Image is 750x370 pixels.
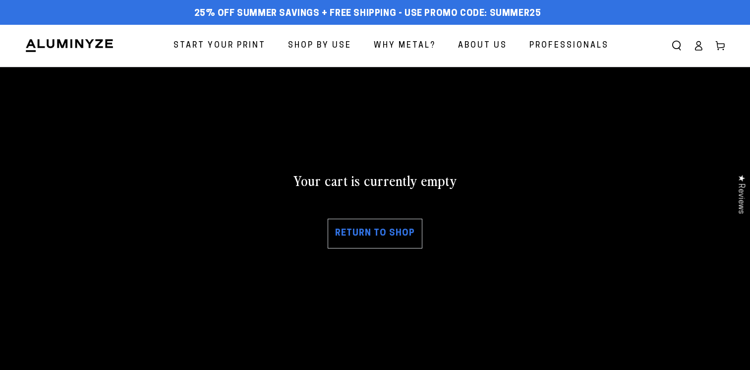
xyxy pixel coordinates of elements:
img: Aluminyze [25,38,114,53]
span: 25% off Summer Savings + Free Shipping - Use Promo Code: SUMMER25 [194,8,541,19]
a: Return to shop [328,219,422,248]
h2: Your cart is currently empty [25,171,725,189]
span: Start Your Print [173,39,266,53]
summary: Search our site [666,35,688,57]
a: About Us [451,33,515,59]
span: Why Metal? [374,39,436,53]
span: About Us [458,39,507,53]
div: Click to open Judge.me floating reviews tab [731,167,750,222]
span: Shop By Use [288,39,351,53]
a: Shop By Use [281,33,359,59]
a: Why Metal? [366,33,443,59]
a: Professionals [522,33,616,59]
span: Professionals [529,39,609,53]
a: Start Your Print [166,33,273,59]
